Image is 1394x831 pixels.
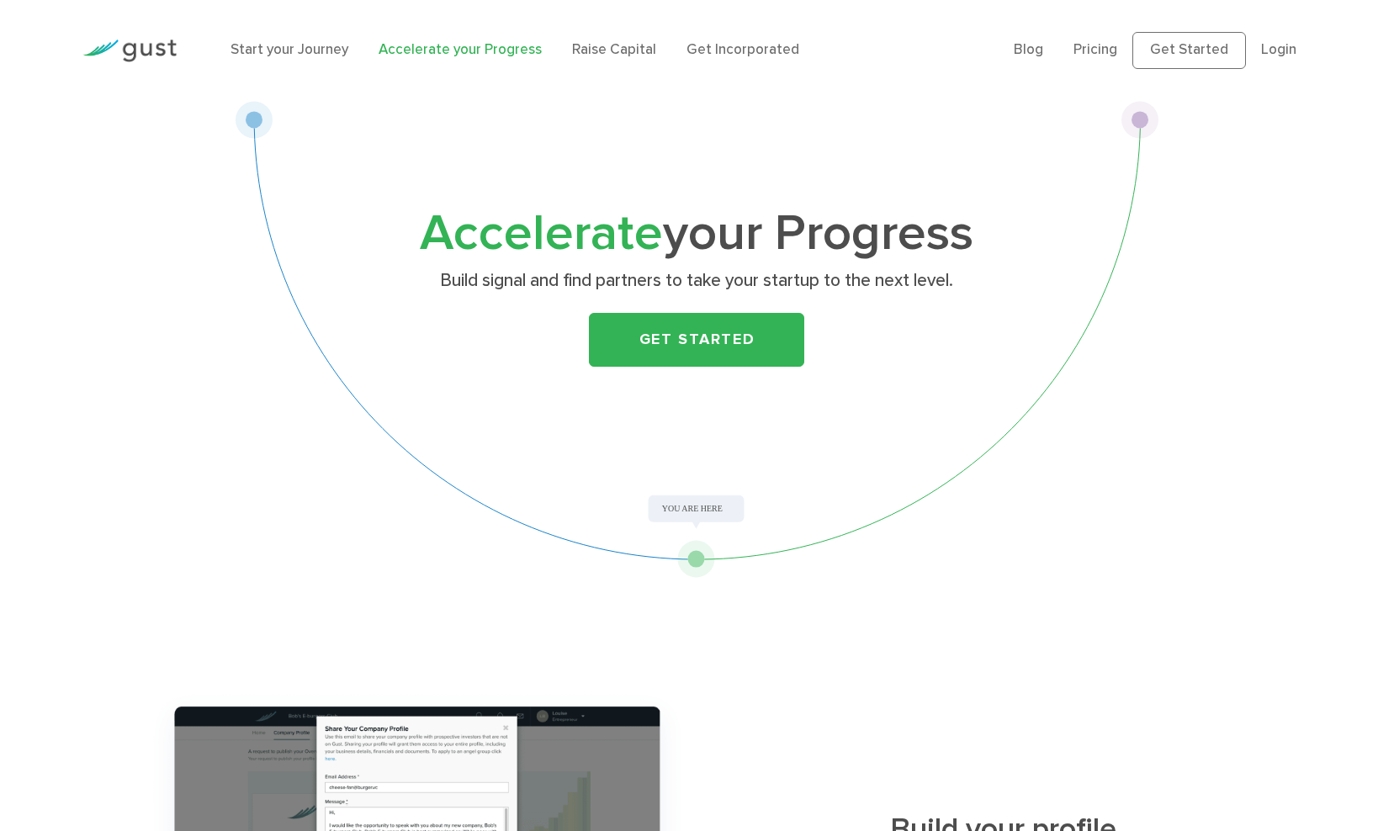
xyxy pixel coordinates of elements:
a: Get Started [589,313,804,367]
p: Build signal and find partners to take your startup to the next level. [371,269,1023,293]
a: Get Started [1132,32,1246,69]
a: Raise Capital [572,41,656,58]
span: Accelerate [420,204,663,263]
a: Blog [1014,41,1043,58]
a: Accelerate your Progress [379,41,542,58]
a: Get Incorporated [686,41,799,58]
a: Login [1261,41,1296,58]
img: Gust Logo [82,40,177,62]
a: Start your Journey [231,41,348,58]
a: Pricing [1073,41,1117,58]
h1: your Progress [364,211,1029,257]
